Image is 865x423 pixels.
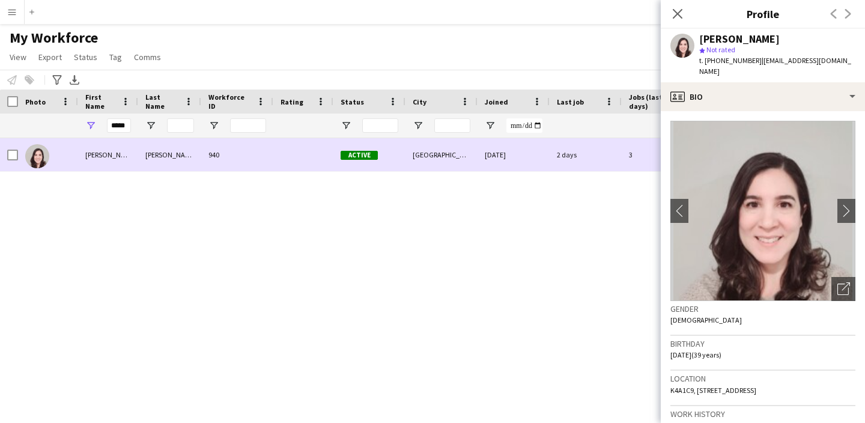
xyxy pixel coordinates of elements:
[67,73,82,87] app-action-btn: Export XLSX
[670,121,855,301] img: Crew avatar or photo
[107,118,131,133] input: First Name Filter Input
[622,138,694,171] div: 3
[670,338,855,349] h3: Birthday
[341,120,351,131] button: Open Filter Menu
[134,52,161,62] span: Comms
[74,52,97,62] span: Status
[629,93,672,111] span: Jobs (last 90 days)
[699,56,762,65] span: t. [PHONE_NUMBER]
[105,49,127,65] a: Tag
[85,93,117,111] span: First Name
[129,49,166,65] a: Comms
[670,373,855,384] h3: Location
[281,97,303,106] span: Rating
[25,144,49,168] img: Hazel Navas
[208,93,252,111] span: Workforce ID
[25,97,46,106] span: Photo
[670,303,855,314] h3: Gender
[201,138,273,171] div: 940
[341,151,378,160] span: Active
[230,118,266,133] input: Workforce ID Filter Input
[670,315,742,324] span: [DEMOGRAPHIC_DATA]
[208,120,219,131] button: Open Filter Menu
[670,350,721,359] span: [DATE] (39 years)
[85,120,96,131] button: Open Filter Menu
[405,138,478,171] div: [GEOGRAPHIC_DATA]
[5,49,31,65] a: View
[78,138,138,171] div: [PERSON_NAME]
[699,56,851,76] span: | [EMAIL_ADDRESS][DOMAIN_NAME]
[145,120,156,131] button: Open Filter Menu
[145,93,180,111] span: Last Name
[670,409,855,419] h3: Work history
[706,45,735,54] span: Not rated
[109,52,122,62] span: Tag
[341,97,364,106] span: Status
[506,118,542,133] input: Joined Filter Input
[661,6,865,22] h3: Profile
[34,49,67,65] a: Export
[485,97,508,106] span: Joined
[550,138,622,171] div: 2 days
[362,118,398,133] input: Status Filter Input
[413,120,423,131] button: Open Filter Menu
[478,138,550,171] div: [DATE]
[10,29,98,47] span: My Workforce
[831,277,855,301] div: Open photos pop-in
[138,138,201,171] div: [PERSON_NAME]
[557,97,584,106] span: Last job
[485,120,496,131] button: Open Filter Menu
[10,52,26,62] span: View
[50,73,64,87] app-action-btn: Advanced filters
[167,118,194,133] input: Last Name Filter Input
[38,52,62,62] span: Export
[661,82,865,111] div: Bio
[699,34,780,44] div: [PERSON_NAME]
[413,97,426,106] span: City
[670,386,756,395] span: K4A1C9, [STREET_ADDRESS]
[434,118,470,133] input: City Filter Input
[69,49,102,65] a: Status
